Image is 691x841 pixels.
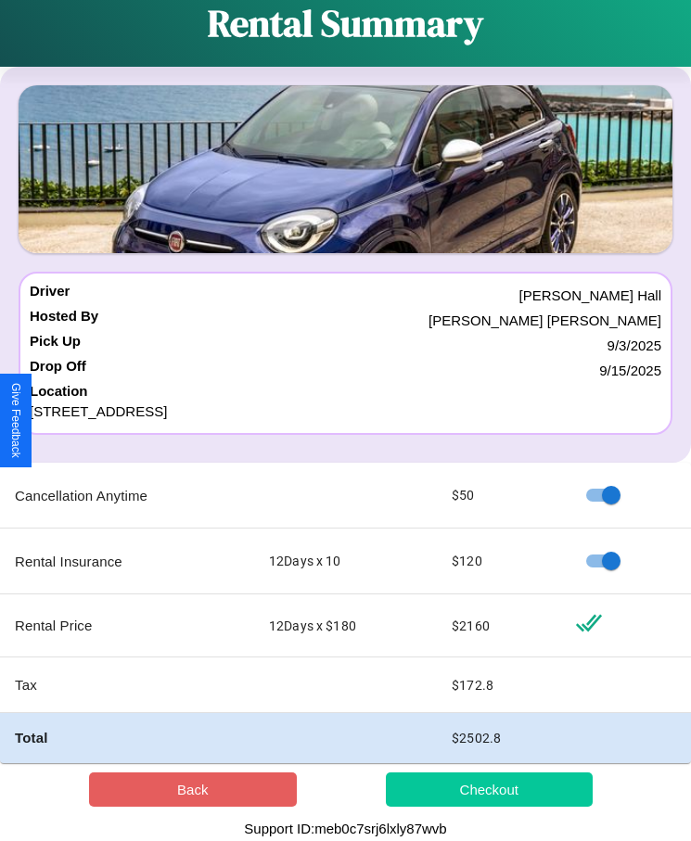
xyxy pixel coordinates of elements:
h4: Drop Off [30,358,86,383]
td: $ 2160 [437,594,560,657]
p: Support ID: meb0c7srj6lxly87wvb [244,816,446,841]
p: 9 / 3 / 2025 [608,333,661,358]
h4: Location [30,383,661,399]
td: 12 Days x $ 180 [254,594,437,657]
td: $ 2502.8 [437,713,560,763]
h4: Pick Up [30,333,81,358]
p: Rental Insurance [15,549,239,574]
button: Back [89,772,297,807]
p: [PERSON_NAME] Hall [519,283,661,308]
p: Tax [15,672,239,697]
p: Cancellation Anytime [15,483,239,508]
h4: Total [15,728,239,747]
p: Rental Price [15,613,239,638]
td: $ 172.8 [437,657,560,713]
td: 12 Days x 10 [254,529,437,594]
h4: Hosted By [30,308,98,333]
div: Give Feedback [9,383,22,458]
button: Checkout [386,772,594,807]
h4: Driver [30,283,70,308]
p: 9 / 15 / 2025 [599,358,661,383]
p: [PERSON_NAME] [PERSON_NAME] [429,308,661,333]
td: $ 120 [437,529,560,594]
td: $ 50 [437,463,560,529]
p: [STREET_ADDRESS] [30,399,661,424]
